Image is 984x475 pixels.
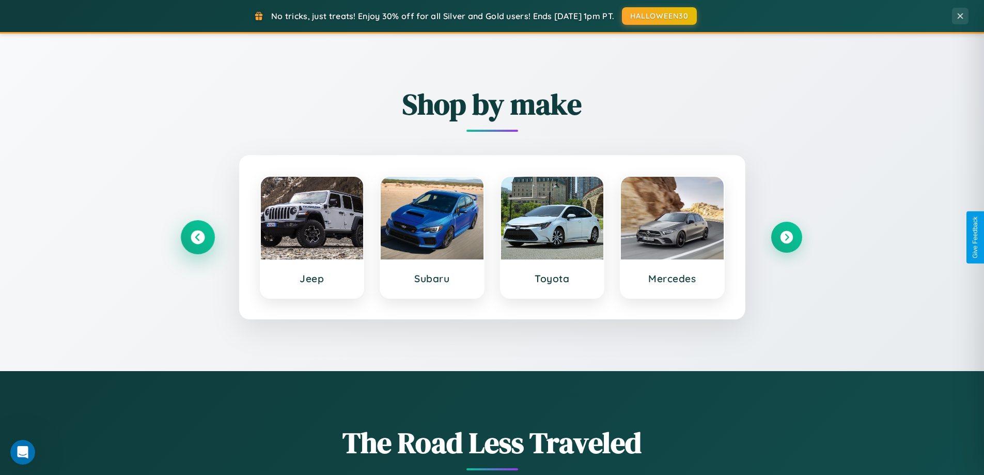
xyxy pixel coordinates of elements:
[182,84,802,124] h2: Shop by make
[622,7,697,25] button: HALLOWEEN30
[631,272,713,285] h3: Mercedes
[182,423,802,463] h1: The Road Less Traveled
[271,11,614,21] span: No tricks, just treats! Enjoy 30% off for all Silver and Gold users! Ends [DATE] 1pm PT.
[972,217,979,258] div: Give Feedback
[511,272,593,285] h3: Toyota
[10,440,35,465] iframe: Intercom live chat
[391,272,473,285] h3: Subaru
[271,272,353,285] h3: Jeep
